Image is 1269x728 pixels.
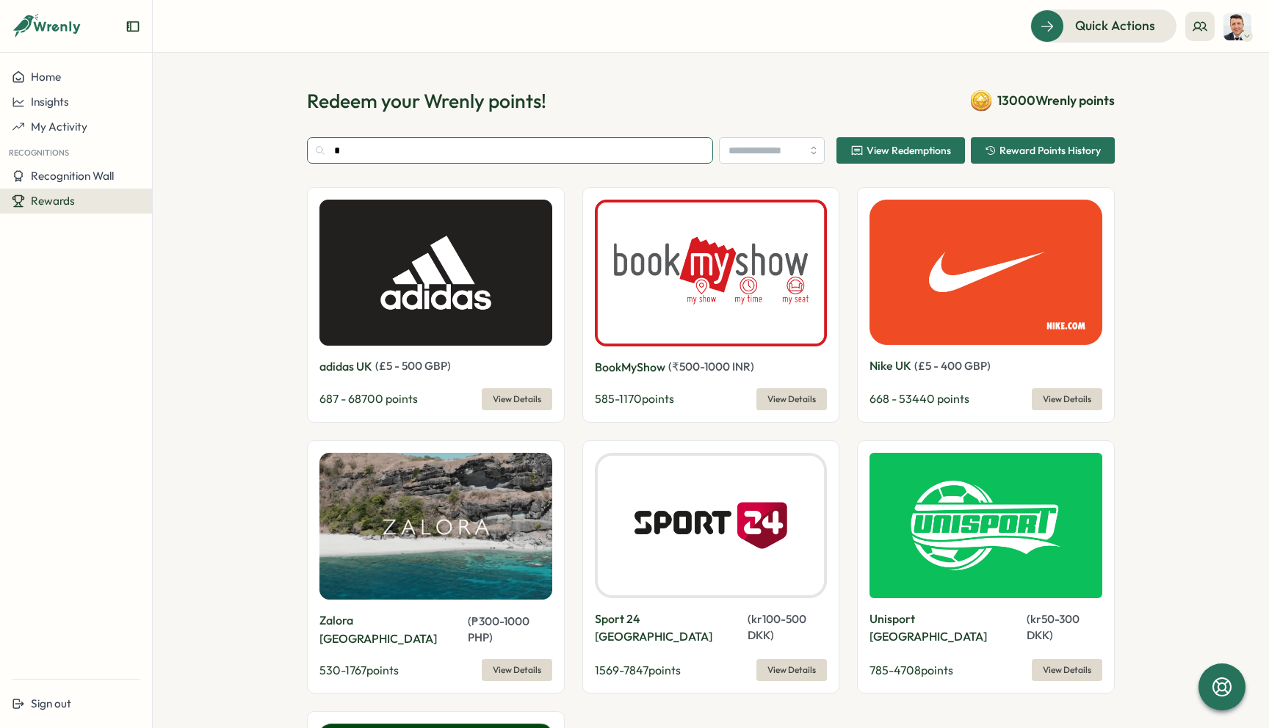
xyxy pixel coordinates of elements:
[869,453,1102,598] img: Unisport Denmark
[1043,389,1091,409] span: View Details
[468,614,529,644] span: ( ₱ 300 - 1000 PHP )
[914,359,991,373] span: ( £ 5 - 400 GBP )
[748,612,806,642] span: ( kr 100 - 500 DKK )
[767,389,816,409] span: View Details
[1075,16,1155,35] span: Quick Actions
[31,696,71,710] span: Sign out
[595,610,745,647] p: Sport 24 [GEOGRAPHIC_DATA]
[756,659,827,681] button: View Details
[869,663,953,677] span: 785 - 4708 points
[595,200,828,346] img: BookMyShow
[997,91,1115,110] span: 13000 Wrenly points
[668,360,754,374] span: ( ₹ 500 - 1000 INR )
[869,200,1102,345] img: Nike UK
[595,663,681,677] span: 1569 - 7847 points
[126,19,140,34] button: Expand sidebar
[319,357,372,376] p: adidas UK
[482,659,552,681] button: View Details
[869,391,969,406] span: 668 - 53440 points
[493,389,541,409] span: View Details
[31,95,69,109] span: Insights
[375,359,451,373] span: ( £ 5 - 500 GBP )
[595,358,665,376] p: BookMyShow
[869,357,911,375] p: Nike UK
[319,611,465,648] p: Zalora [GEOGRAPHIC_DATA]
[595,391,674,406] span: 585 - 1170 points
[595,453,828,598] img: Sport 24 Denmark
[999,145,1101,156] span: Reward Points History
[869,610,1023,647] p: Unisport [GEOGRAPHIC_DATA]
[1027,612,1080,642] span: ( kr 50 - 300 DKK )
[493,660,541,680] span: View Details
[319,391,418,406] span: 687 - 68700 points
[836,137,965,164] button: View Redemptions
[1030,10,1176,42] button: Quick Actions
[867,145,951,156] span: View Redemptions
[971,137,1115,164] button: Reward Points History
[319,200,552,345] img: adidas UK
[767,660,816,680] span: View Details
[31,194,75,208] span: Rewards
[1032,388,1102,410] button: View Details
[319,453,552,600] img: Zalora Philippines
[31,120,87,134] span: My Activity
[31,169,114,183] span: Recognition Wall
[1223,12,1251,40] img: Matt Savel
[1043,660,1091,680] span: View Details
[319,663,399,677] span: 530 - 1767 points
[482,388,552,410] button: View Details
[307,88,546,114] h1: Redeem your Wrenly points!
[1032,659,1102,681] button: View Details
[31,70,61,84] span: Home
[756,388,827,410] button: View Details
